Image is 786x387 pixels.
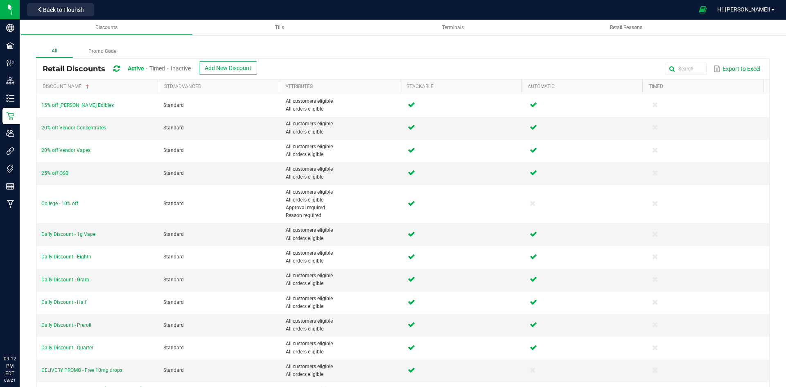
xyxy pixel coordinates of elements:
inline-svg: Inventory [6,94,14,102]
span: All customers eligible [286,272,398,280]
span: Back to Flourish [43,7,84,13]
span: Standard [163,254,184,260]
a: AutomaticSortable [528,84,639,90]
label: Promo Code [73,45,132,58]
a: AttributesSortable [285,84,397,90]
span: All orders eligible [286,325,398,333]
span: Reason required [286,212,398,220]
p: 08/21 [4,377,16,383]
span: All orders eligible [286,196,398,204]
span: All customers eligible [286,165,398,173]
button: Add New Discount [199,61,257,75]
inline-svg: Users [6,129,14,138]
span: College - 10% off [41,201,78,206]
span: Active [128,65,144,72]
span: Retail Reasons [610,25,642,30]
span: All orders eligible [286,151,398,158]
button: Export to Excel [711,62,762,76]
a: TimedSortable [649,84,760,90]
span: All customers eligible [286,249,398,257]
span: All orders eligible [286,303,398,310]
input: Search [666,63,707,75]
span: Standard [163,102,184,108]
span: All orders eligible [286,173,398,181]
span: Standard [163,277,184,283]
span: Daily Discount - 1g Vape [41,231,95,237]
span: All customers eligible [286,340,398,348]
a: Discount NameSortable [43,84,154,90]
span: Daily Discount - Quarter [41,345,93,351]
span: Timed [149,65,165,72]
inline-svg: Integrations [6,147,14,155]
span: Standard [163,231,184,237]
inline-svg: Reports [6,182,14,190]
span: Add New Discount [205,65,251,71]
span: Standard [163,367,184,373]
span: Discounts [95,25,117,30]
span: 15% off [PERSON_NAME] Edibles [41,102,114,108]
span: Daily Discount - Preroll [41,322,91,328]
span: All customers eligible [286,143,398,151]
span: Standard [163,299,184,305]
span: Sortable [84,84,91,90]
span: All customers eligible [286,120,398,128]
inline-svg: Retail [6,112,14,120]
span: All customers eligible [286,97,398,105]
a: StackableSortable [407,84,518,90]
span: Hi, [PERSON_NAME]! [717,6,770,13]
span: Daily Discount - Gram [41,277,89,283]
inline-svg: Company [6,24,14,32]
span: Open Ecommerce Menu [693,2,712,18]
span: Standard [163,345,184,351]
span: All customers eligible [286,363,398,371]
inline-svg: Configuration [6,59,14,67]
span: All customers eligible [286,226,398,234]
inline-svg: Facilities [6,41,14,50]
span: Terminals [442,25,464,30]
span: Tills [275,25,284,30]
span: All orders eligible [286,371,398,378]
label: All [36,45,73,58]
span: All orders eligible [286,128,398,136]
span: All orders eligible [286,257,398,265]
span: All orders eligible [286,235,398,242]
span: All orders eligible [286,280,398,287]
inline-svg: Distribution [6,77,14,85]
a: Std/AdvancedSortable [164,84,276,90]
span: Standard [163,125,184,131]
span: All orders eligible [286,105,398,113]
inline-svg: Manufacturing [6,200,14,208]
button: Back to Flourish [27,3,94,16]
span: DELIVERY PROMO - Free 10mg drops [41,367,122,373]
span: 20% off Vendor Vapes [41,147,90,153]
span: Approval required [286,204,398,212]
inline-svg: Tags [6,165,14,173]
span: Standard [163,170,184,176]
span: Daily Discount - Half [41,299,86,305]
span: All orders eligible [286,348,398,356]
span: Inactive [171,65,191,72]
div: Retail Discounts [43,61,263,77]
span: 25% off OSB [41,170,68,176]
span: All customers eligible [286,317,398,325]
iframe: Resource center [8,321,33,346]
span: 20% off Vendor Concentrates [41,125,106,131]
span: Standard [163,322,184,328]
p: 09:12 PM EDT [4,355,16,377]
span: All customers eligible [286,188,398,196]
span: Daily Discount - Eighth [41,254,91,260]
span: Standard [163,201,184,206]
span: Standard [163,147,184,153]
span: All customers eligible [286,295,398,303]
